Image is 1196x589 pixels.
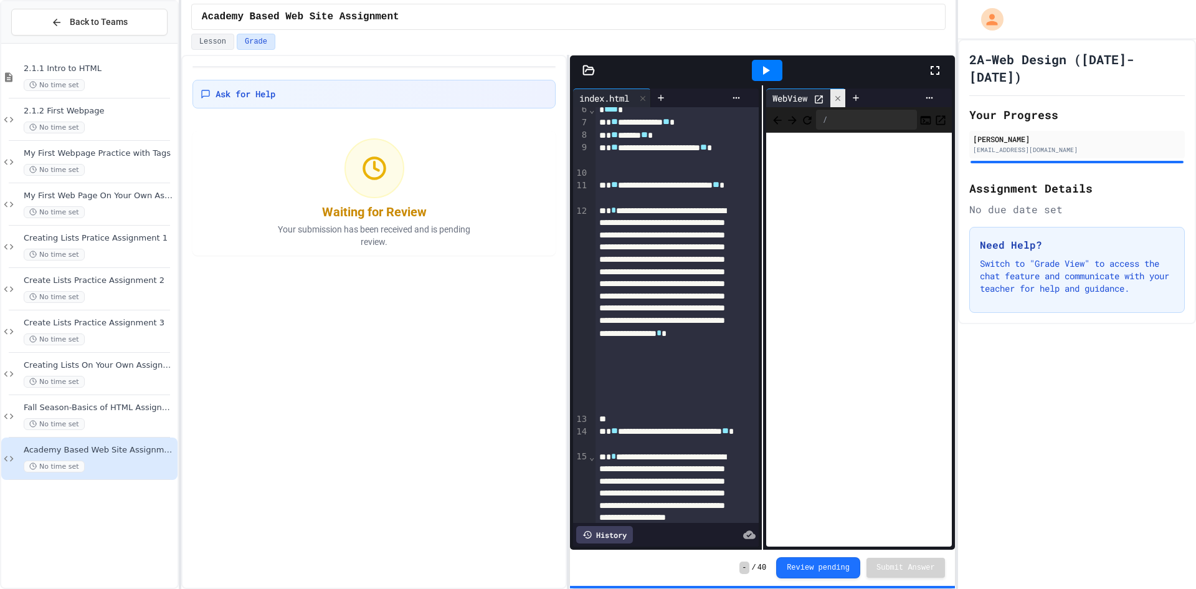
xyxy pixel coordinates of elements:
div: 15 [573,451,589,561]
div: index.html [573,89,651,107]
div: No due date set [969,202,1185,217]
span: Submit Answer [876,563,935,573]
button: Back to Teams [11,9,168,36]
div: WebView [766,89,846,107]
span: No time set [24,376,85,388]
div: 8 [573,129,589,141]
div: 7 [573,117,589,129]
span: No time set [24,418,85,430]
span: Forward [786,112,799,127]
div: History [576,526,633,544]
span: No time set [24,249,85,261]
div: index.html [573,92,635,105]
div: WebView [766,92,814,105]
h1: 2A-Web Design ([DATE]-[DATE]) [969,50,1185,85]
span: No time set [24,461,85,472]
span: / [752,563,756,573]
span: No time set [24,164,85,176]
div: [EMAIL_ADDRESS][DOMAIN_NAME] [973,145,1181,155]
div: My Account [968,5,1007,34]
span: Back to Teams [70,16,128,29]
span: No time set [24,291,85,303]
div: 14 [573,426,589,451]
iframe: Web Preview [766,133,952,547]
span: - [739,562,749,574]
div: 10 [573,167,589,180]
div: 12 [573,205,589,414]
button: Lesson [191,34,234,50]
span: No time set [24,79,85,91]
span: Fold line [589,452,595,462]
div: 9 [573,141,589,167]
span: Create Lists Practice Assignment 3 [24,318,175,328]
span: No time set [24,122,85,133]
div: 13 [573,413,589,426]
span: My First Webpage Practice with Tags [24,148,175,159]
span: Fall Season-Basics of HTML Assignment [24,403,175,413]
div: Waiting for Review [322,203,427,221]
span: Create Lists Practice Assignment 2 [24,275,175,286]
span: No time set [24,333,85,345]
span: Academy Based Web Site Assignment [202,9,399,24]
div: 11 [573,180,589,205]
button: Grade [237,34,275,50]
button: Open in new tab [934,112,947,127]
span: Creating Lists Pratice Assignment 1 [24,233,175,244]
span: My First Web Page On Your Own Assignment [24,191,175,201]
span: 2.1.1 Intro to HTML [24,64,175,74]
button: Submit Answer [866,558,945,578]
span: Back [771,112,784,127]
span: No time set [24,206,85,218]
span: Fold line [589,105,595,115]
span: Ask for Help [216,88,275,100]
div: 6 [573,103,589,116]
span: 2.1.2 First Webpage [24,106,175,117]
div: / [816,110,917,130]
span: Creating Lists On Your Own Assignment [24,360,175,371]
div: [PERSON_NAME] [973,133,1181,145]
p: Your submission has been received and is pending review. [262,223,486,248]
h2: Your Progress [969,106,1185,123]
button: Refresh [801,112,814,127]
span: 40 [757,563,766,573]
button: Console [919,112,932,127]
h3: Need Help? [980,237,1174,252]
h2: Assignment Details [969,180,1185,197]
button: Review pending [776,557,860,578]
p: Switch to "Grade View" to access the chat feature and communicate with your teacher for help and ... [980,257,1174,295]
span: Academy Based Web Site Assignment [24,445,175,456]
